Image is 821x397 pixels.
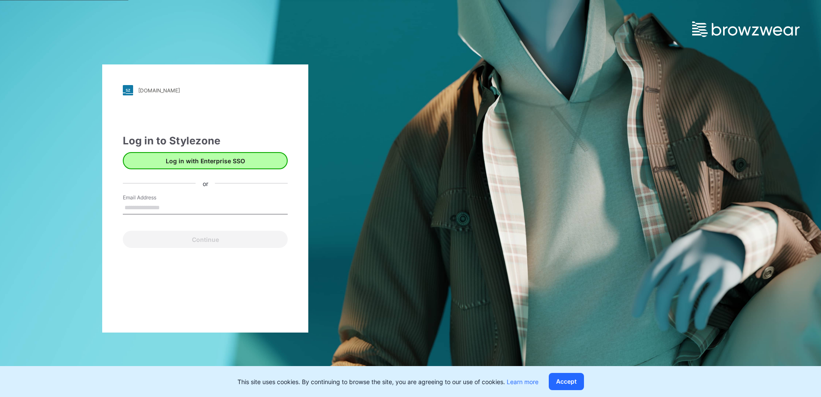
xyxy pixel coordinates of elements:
[123,194,183,202] label: Email Address
[123,85,133,95] img: stylezone-logo.562084cfcfab977791bfbf7441f1a819.svg
[237,377,538,386] p: This site uses cookies. By continuing to browse the site, you are agreeing to our use of cookies.
[123,152,288,169] button: Log in with Enterprise SSO
[123,133,288,149] div: Log in to Stylezone
[123,85,288,95] a: [DOMAIN_NAME]
[692,21,800,37] img: browzwear-logo.e42bd6dac1945053ebaf764b6aa21510.svg
[138,87,180,94] div: [DOMAIN_NAME]
[507,378,538,385] a: Learn more
[196,179,215,188] div: or
[549,373,584,390] button: Accept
